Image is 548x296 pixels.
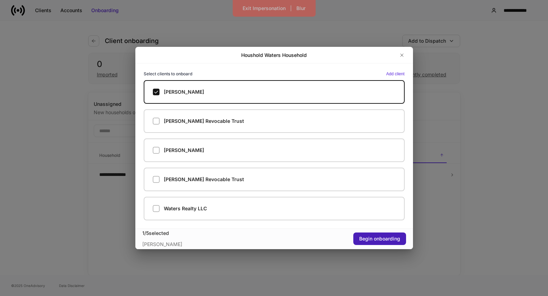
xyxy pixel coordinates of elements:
[241,52,307,59] h2: Houshold Waters Household
[144,168,405,191] label: [PERSON_NAME] Revocable Trust
[164,118,244,125] h5: [PERSON_NAME] Revocable Trust
[359,235,400,242] div: Begin onboarding
[164,147,204,154] h5: [PERSON_NAME]
[353,232,406,245] button: Begin onboarding
[142,237,274,248] div: [PERSON_NAME]
[386,71,405,77] button: Add client
[144,138,405,162] label: [PERSON_NAME]
[296,5,305,12] div: Blur
[144,80,405,104] label: [PERSON_NAME]
[144,197,405,220] label: Waters Realty LLC
[243,5,286,12] div: Exit Impersonation
[142,230,274,237] div: 1 / 5 selected
[164,88,204,95] h5: [PERSON_NAME]
[164,176,244,183] h5: [PERSON_NAME] Revocable Trust
[164,205,207,212] h5: Waters Realty LLC
[144,109,405,133] label: [PERSON_NAME] Revocable Trust
[144,70,192,77] h6: Select clients to onboard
